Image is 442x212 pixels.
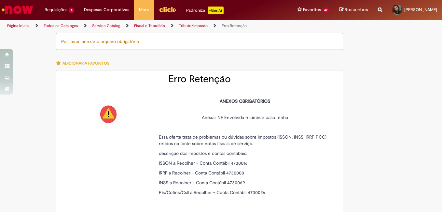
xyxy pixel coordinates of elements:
span: 42 [322,8,329,13]
img: Erro Retenção [98,104,119,125]
img: click_logo_yellow_360x200.png [159,5,176,14]
div: Padroniza [186,7,224,14]
a: Service Catalog [92,23,120,28]
a: Tributo/Imposto [179,23,208,28]
img: ServiceNow [1,3,34,16]
p: ISSQN a Recolher - Conta Contábil 4730016 [159,160,331,166]
p: Essa oferta trata de problemas ou dúvidas sobre impostos (ISSQN, INSS, IRRF, PCC) retidos na font... [159,134,331,147]
p: IRRF a Recolher - Conta Contábil 4730000 [159,170,331,176]
p: Pis/Cofins/Csll a Recolher - Conta Contábil 4730026 [159,189,331,196]
span: Adicionar a Favoritos [62,61,109,66]
a: Rascunhos [339,7,368,13]
span: [PERSON_NAME] [404,7,437,12]
a: Todos os Catálogos [44,23,78,28]
span: 4 [69,8,74,13]
div: Por favor, anexar o arquivo obrigatório [56,33,343,50]
ul: Trilhas de página [5,20,290,32]
p: +GenAi [208,7,224,14]
span: Favoritos [303,7,321,13]
a: Erro Retenção [222,23,247,28]
p: Anexar NF Envolvida e Liminar caso tenha [159,108,331,121]
a: Página inicial [7,23,30,28]
span: More [139,7,149,13]
h2: Erro Retenção [63,74,336,84]
p: descrição dos impostos e contas contábeis. [159,150,331,157]
button: Adicionar a Favoritos [56,56,113,70]
p: INSS a Recolher - Conta Contábil 4730069 [159,179,331,186]
a: Fiscal e Tributário [134,23,165,28]
span: Rascunhos [345,7,368,13]
span: Requisições [45,7,67,13]
span: Despesas Corporativas [84,7,129,13]
strong: ANEXOS OBRIGATÓRIOS [220,98,270,104]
